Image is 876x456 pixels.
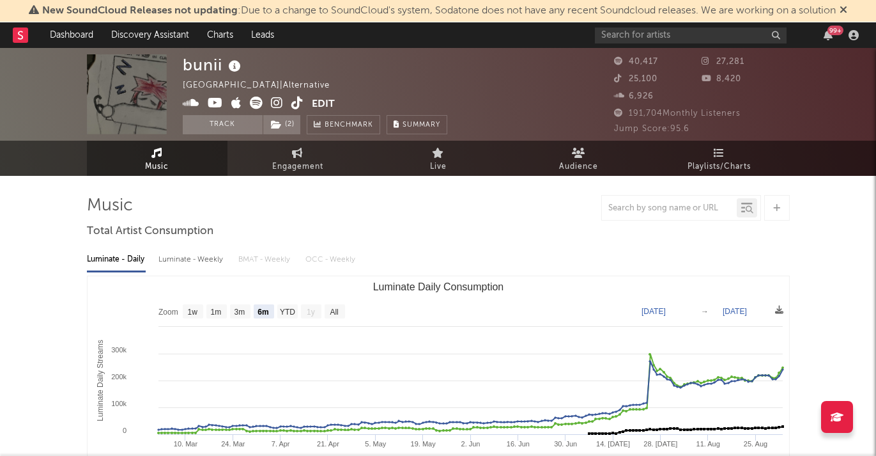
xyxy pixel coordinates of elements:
[824,30,833,40] button: 99+
[242,22,283,48] a: Leads
[643,440,677,448] text: 28. [DATE]
[317,440,339,448] text: 21. Apr
[271,440,289,448] text: 7. Apr
[701,307,709,316] text: →
[403,122,440,129] span: Summary
[506,440,529,448] text: 16. Jun
[145,159,169,175] span: Music
[827,26,843,35] div: 99 +
[307,115,380,134] a: Benchmark
[183,54,244,75] div: bunii
[509,141,649,176] a: Audience
[158,308,178,317] text: Zoom
[102,22,198,48] a: Discovery Assistant
[614,125,689,133] span: Jump Score: 95.6
[210,308,221,317] text: 1m
[263,115,300,134] button: (2)
[840,6,847,16] span: Dismiss
[307,308,315,317] text: 1y
[614,92,654,100] span: 6,926
[173,440,197,448] text: 10. Mar
[183,78,344,93] div: [GEOGRAPHIC_DATA] | Alternative
[702,58,744,66] span: 27,281
[111,346,127,354] text: 300k
[602,203,737,214] input: Search by song name or URL
[87,141,227,176] a: Music
[743,440,767,448] text: 25. Aug
[696,440,719,448] text: 11. Aug
[95,340,104,421] text: Luminate Daily Streams
[614,109,741,118] span: 191,704 Monthly Listeners
[221,440,245,448] text: 24. Mar
[279,308,295,317] text: YTD
[183,115,263,134] button: Track
[368,141,509,176] a: Live
[187,308,197,317] text: 1w
[158,249,226,271] div: Luminate - Weekly
[387,115,447,134] button: Summary
[257,308,268,317] text: 6m
[596,440,630,448] text: 14. [DATE]
[559,159,598,175] span: Audience
[198,22,242,48] a: Charts
[234,308,245,317] text: 3m
[263,115,301,134] span: ( 2 )
[312,97,335,113] button: Edit
[649,141,790,176] a: Playlists/Charts
[42,6,836,16] span: : Due to a change to SoundCloud's system, Sodatone does not have any recent Soundcloud releases. ...
[122,427,126,434] text: 0
[410,440,436,448] text: 19. May
[111,373,127,381] text: 200k
[595,28,787,43] input: Search for artists
[272,159,323,175] span: Engagement
[325,118,373,133] span: Benchmark
[554,440,577,448] text: 30. Jun
[614,58,658,66] span: 40,417
[688,159,751,175] span: Playlists/Charts
[330,308,338,317] text: All
[365,440,387,448] text: 5. May
[461,440,480,448] text: 2. Jun
[111,400,127,407] text: 100k
[430,159,447,175] span: Live
[42,6,238,16] span: New SoundCloud Releases not updating
[41,22,102,48] a: Dashboard
[642,307,666,316] text: [DATE]
[614,75,657,83] span: 25,100
[227,141,368,176] a: Engagement
[87,249,146,271] div: Luminate - Daily
[87,224,213,239] span: Total Artist Consumption
[373,281,503,292] text: Luminate Daily Consumption
[723,307,747,316] text: [DATE]
[702,75,741,83] span: 8,420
